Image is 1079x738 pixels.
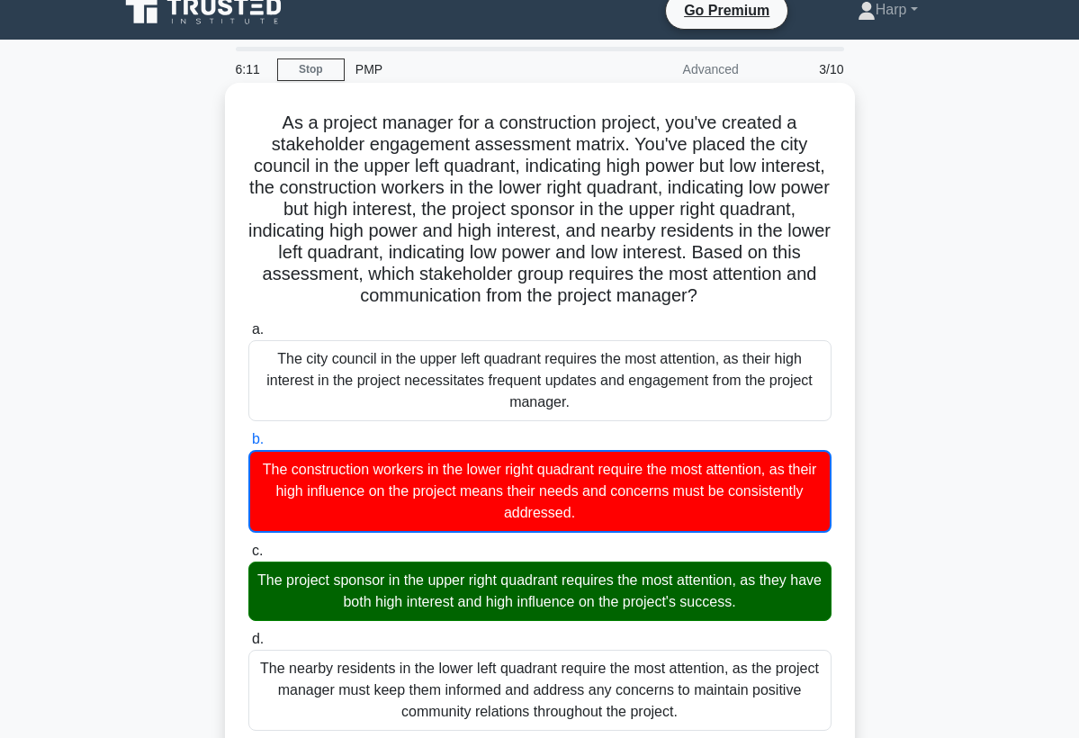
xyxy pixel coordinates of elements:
[248,650,832,731] div: The nearby residents in the lower left quadrant require the most attention, as the project manage...
[277,58,345,81] a: Stop
[248,340,832,421] div: The city council in the upper left quadrant requires the most attention, as their high interest i...
[248,450,832,533] div: The construction workers in the lower right quadrant require the most attention, as their high in...
[248,562,832,621] div: The project sponsor in the upper right quadrant requires the most attention, as they have both hi...
[592,51,750,87] div: Advanced
[345,51,592,87] div: PMP
[750,51,855,87] div: 3/10
[247,112,833,308] h5: As a project manager for a construction project, you've created a stakeholder engagement assessme...
[252,321,264,337] span: a.
[252,631,264,646] span: d.
[252,431,264,446] span: b.
[225,51,277,87] div: 6:11
[252,543,263,558] span: c.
